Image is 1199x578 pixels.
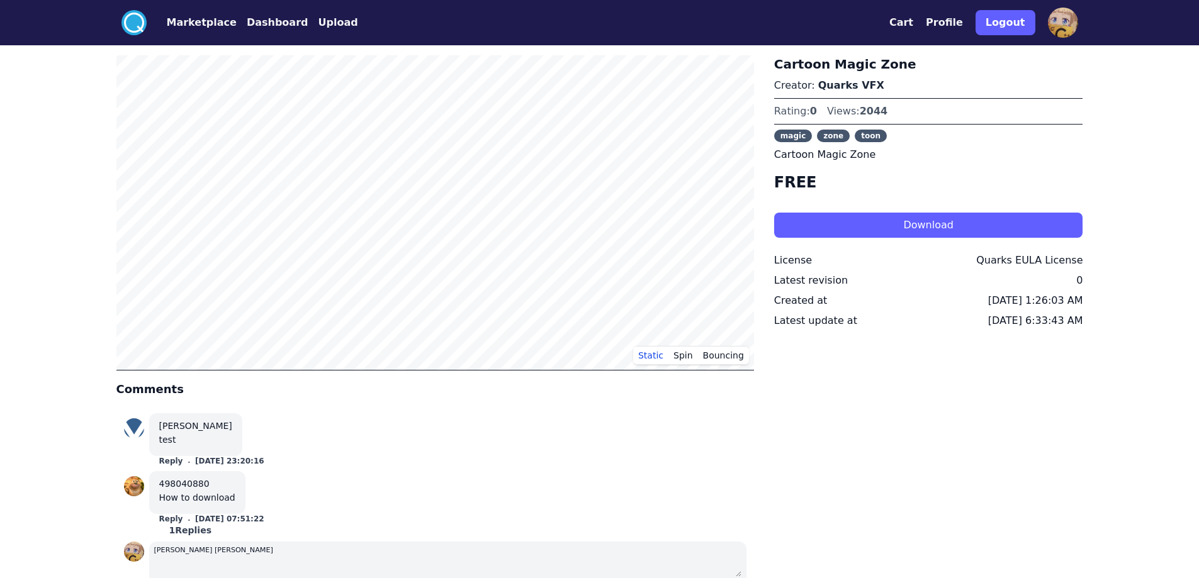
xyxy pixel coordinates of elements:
[188,457,190,465] small: .
[159,524,222,536] div: 1 Replies
[668,346,698,365] button: Spin
[774,273,848,288] div: Latest revision
[774,78,1083,93] p: Creator:
[855,130,887,142] span: toon
[976,10,1035,35] button: Logout
[633,346,668,365] button: Static
[976,253,1083,268] div: Quarks EULA License
[818,79,884,91] a: Quarks VFX
[247,15,308,30] button: Dashboard
[159,479,210,489] a: 498040880
[774,172,1083,192] h4: FREE
[188,515,190,523] small: .
[147,15,237,30] a: Marketplace
[1048,8,1078,38] img: profile
[810,105,817,117] span: 0
[195,456,264,466] button: [DATE] 23:20:16
[860,105,888,117] span: 2044
[817,130,850,142] span: zone
[159,421,232,431] a: [PERSON_NAME]
[195,514,264,524] button: [DATE] 07:51:22
[774,213,1083,238] button: Download
[308,15,357,30] a: Upload
[774,293,827,308] div: Created at
[698,346,749,365] button: Bouncing
[159,514,183,524] button: Reply
[988,313,1083,328] div: [DATE] 6:33:43 AM
[774,147,1083,162] p: Cartoon Magic Zone
[237,15,308,30] a: Dashboard
[159,433,232,446] div: test
[774,130,812,142] span: magic
[774,253,812,268] div: License
[889,15,913,30] button: Cart
[159,491,235,504] div: How to download
[318,15,357,30] button: Upload
[124,418,144,438] img: profile
[774,313,857,328] div: Latest update at
[167,15,237,30] button: Marketplace
[124,476,144,496] img: profile
[774,104,817,119] div: Rating:
[774,55,1083,73] h3: Cartoon Magic Zone
[159,456,183,466] button: Reply
[827,104,887,119] div: Views:
[154,546,273,554] small: [PERSON_NAME] [PERSON_NAME]
[926,15,963,30] button: Profile
[988,293,1083,308] div: [DATE] 1:26:03 AM
[1076,273,1083,288] div: 0
[976,5,1035,40] a: Logout
[124,542,144,562] img: profile
[116,381,754,398] h4: Comments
